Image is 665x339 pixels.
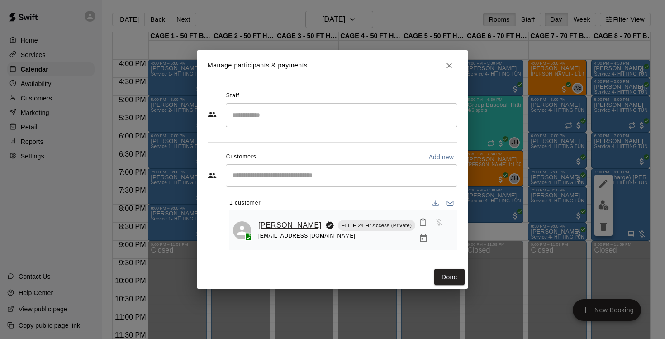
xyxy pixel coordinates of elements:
span: 1 customer [229,196,261,210]
span: Has not paid [431,218,447,225]
p: ELITE 24 Hr Access (Private) [342,222,412,229]
button: Email participants [443,196,457,210]
span: [EMAIL_ADDRESS][DOMAIN_NAME] [258,233,356,239]
svg: Staff [208,110,217,119]
svg: Customers [208,171,217,180]
div: Search staff [226,103,457,127]
button: Close [441,57,457,74]
button: Add new [425,150,457,164]
button: Mark attendance [415,215,431,230]
button: Download list [428,196,443,210]
a: [PERSON_NAME] [258,220,322,231]
span: Customers [226,150,256,164]
p: Add new [428,153,454,162]
div: Start typing to search customers... [226,164,457,187]
span: Staff [226,89,239,103]
svg: Booking Owner [325,221,334,230]
p: Manage participants & payments [208,61,308,70]
button: Manage bookings & payment [415,230,432,247]
button: Done [434,269,465,286]
div: Jared Whitehurst [233,221,251,239]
